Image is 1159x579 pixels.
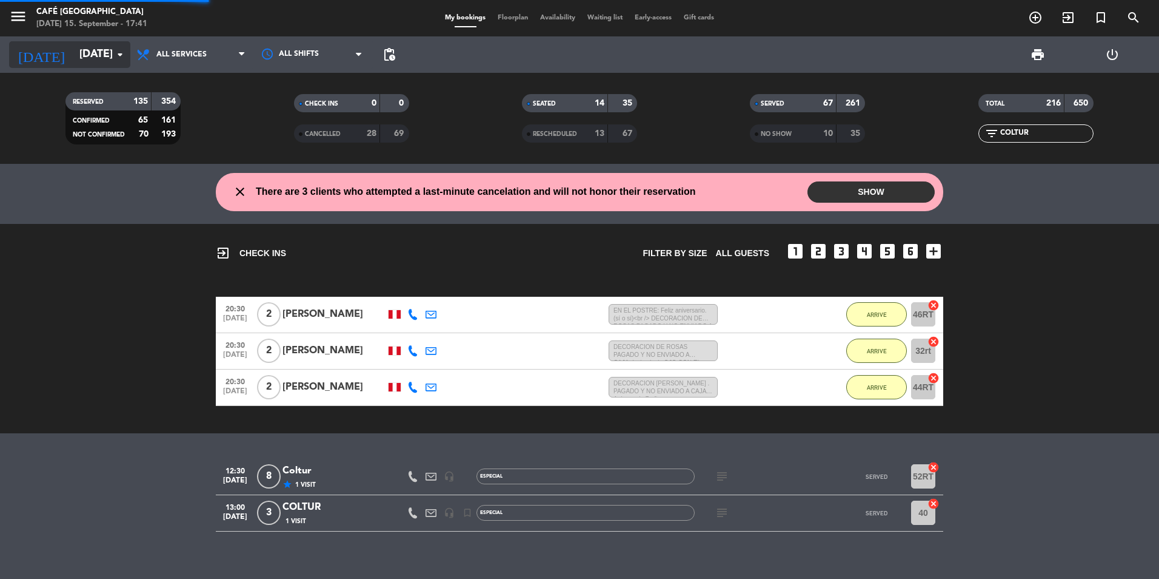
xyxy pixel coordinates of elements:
[823,129,833,138] strong: 10
[216,246,286,260] span: CHECK INS
[462,507,473,518] i: turned_in_not
[999,127,1093,140] input: Filter by name...
[282,463,386,479] div: Coltur
[1046,99,1061,107] strong: 216
[9,7,27,30] button: menu
[901,242,920,261] i: looks_6
[282,379,386,395] div: [PERSON_NAME]
[220,337,250,351] span: 20:30
[133,97,148,106] strong: 135
[807,181,935,203] button: SHOW
[367,129,376,138] strong: 28
[233,185,247,199] i: close
[867,348,887,354] span: ARRIVE
[282,499,386,515] div: COLTUR
[444,507,455,518] i: headset_mic
[866,510,887,516] span: SERVED
[399,99,406,107] strong: 0
[924,242,943,261] i: add_box
[609,304,718,325] span: EN EL POSTRE: Feliz aniversario. (sí o sí)<br /> DECORACION DE ROSAS PAGADO Y NO ENVIADO A CAJA<b...
[629,15,678,21] span: Early-access
[855,242,874,261] i: looks_4
[295,480,316,490] span: 1 Visit
[286,516,306,526] span: 1 Visit
[927,336,940,348] i: cancel
[220,374,250,388] span: 20:30
[1030,47,1045,62] span: print
[643,246,707,260] span: Filter by size
[282,479,292,489] i: star
[382,47,396,62] span: pending_actions
[73,118,110,124] span: CONFIRMED
[1061,10,1075,25] i: exit_to_app
[986,101,1004,107] span: TOTAL
[216,246,230,260] i: exit_to_app
[492,15,534,21] span: Floorplan
[533,101,556,107] span: SEATED
[832,242,851,261] i: looks_3
[609,377,718,398] span: DECORACION [PERSON_NAME] . PAGADO Y NO ENVIADO A CAJA | Aniversario 7 años
[282,306,386,322] div: [PERSON_NAME]
[850,129,863,138] strong: 35
[138,116,148,124] strong: 65
[257,501,281,525] span: 3
[444,471,455,482] i: headset_mic
[9,7,27,25] i: menu
[623,99,635,107] strong: 35
[1074,99,1091,107] strong: 650
[156,50,207,59] span: All services
[533,131,577,137] span: RESCHEDULED
[36,18,147,30] div: [DATE] 15. September - 17:41
[256,184,696,200] span: There are 3 clients who attempted a last-minute cancelation and will not honor their reservation
[139,130,149,138] strong: 70
[480,474,503,479] span: Especial
[678,15,720,21] span: Gift cards
[716,246,769,260] span: All guests
[257,339,281,363] span: 2
[1075,36,1151,73] div: LOG OUT
[220,387,250,401] span: [DATE]
[220,314,250,328] span: [DATE]
[761,131,792,137] span: NO SHOW
[9,41,73,68] i: [DATE]
[867,311,887,318] span: ARRIVE
[394,129,406,138] strong: 69
[305,131,341,137] span: CANCELLED
[161,97,178,106] strong: 354
[761,101,784,107] span: SERVED
[220,499,250,513] span: 13:00
[439,15,492,21] span: My bookings
[257,302,281,327] span: 2
[623,129,635,138] strong: 67
[595,129,604,138] strong: 13
[220,351,250,365] span: [DATE]
[372,99,376,107] strong: 0
[161,130,178,138] strong: 193
[786,242,805,261] i: looks_one
[595,99,604,107] strong: 14
[534,15,581,21] span: Availability
[927,299,940,311] i: cancel
[715,506,729,520] i: subject
[878,242,897,261] i: looks_5
[823,99,833,107] strong: 67
[927,461,940,473] i: cancel
[846,501,907,525] button: SERVED
[220,513,250,527] span: [DATE]
[846,99,863,107] strong: 261
[867,384,887,391] span: ARRIVE
[73,132,125,138] span: NOT CONFIRMED
[1126,10,1141,25] i: search
[984,126,999,141] i: filter_list
[715,469,729,484] i: subject
[220,476,250,490] span: [DATE]
[220,301,250,315] span: 20:30
[161,116,178,124] strong: 161
[305,101,338,107] span: CHECK INS
[846,464,907,489] button: SERVED
[846,339,907,363] button: ARRIVE
[581,15,629,21] span: Waiting list
[282,343,386,359] div: [PERSON_NAME]
[480,510,503,515] span: Especial
[846,375,907,399] button: ARRIVE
